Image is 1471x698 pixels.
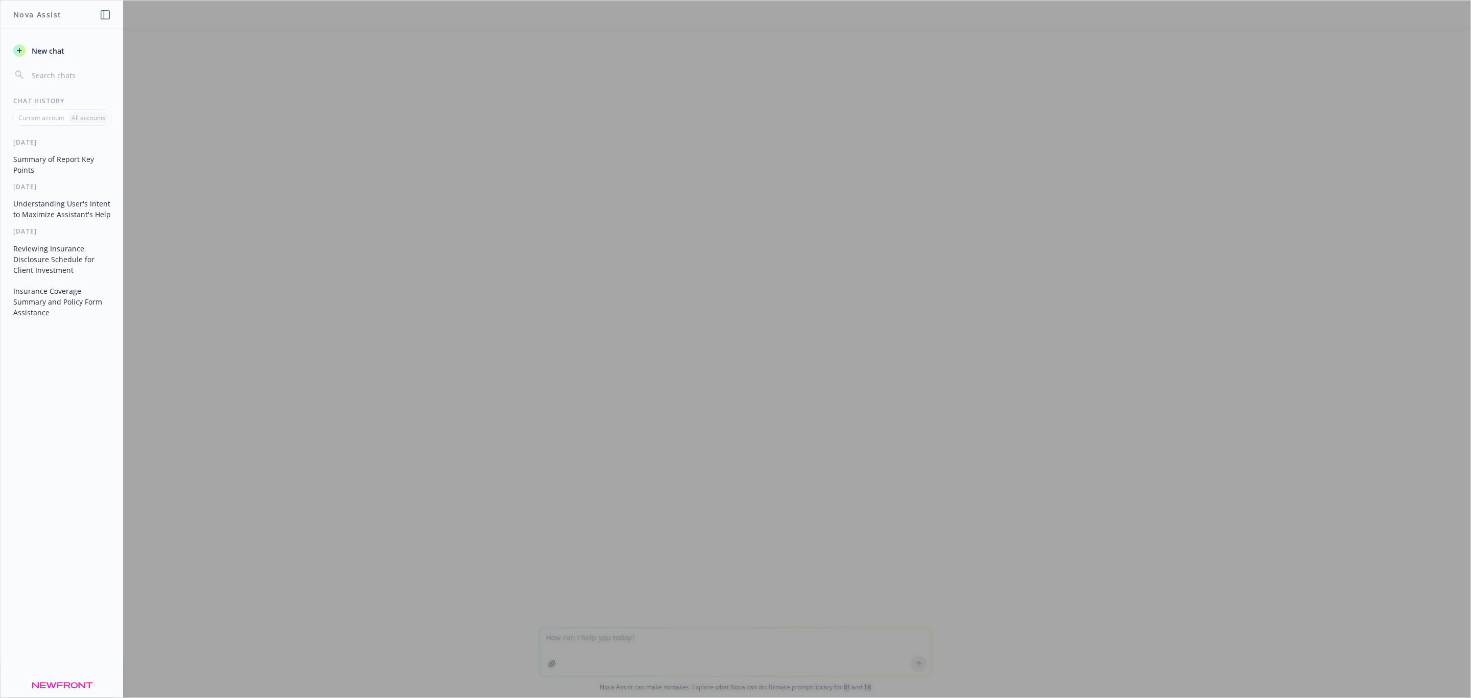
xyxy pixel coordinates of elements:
div: [DATE] [1,182,123,191]
button: Insurance Coverage Summary and Policy Form Assistance [9,283,115,321]
button: New chat [9,41,115,60]
button: Reviewing Insurance Disclosure Schedule for Client Investment [9,240,115,278]
div: [DATE] [1,227,123,236]
div: [DATE] [1,138,123,147]
span: New chat [30,45,64,56]
input: Search chats [30,68,111,82]
div: Chat History [1,97,123,105]
p: All accounts [72,113,106,122]
button: Understanding User's Intent to Maximize Assistant's Help [9,195,115,223]
h1: Nova Assist [13,9,61,20]
button: Summary of Report Key Points [9,151,115,178]
p: Current account [18,113,64,122]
